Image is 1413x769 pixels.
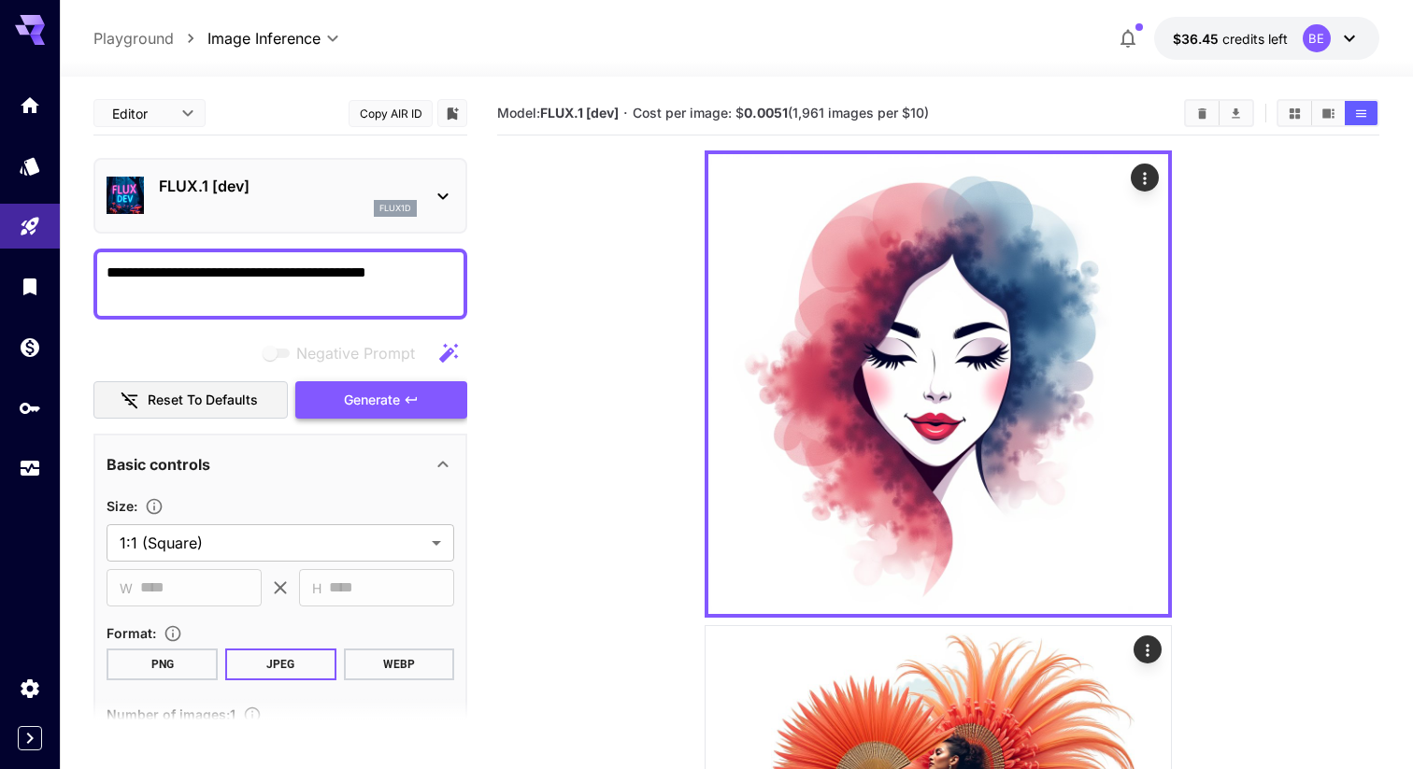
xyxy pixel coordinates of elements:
[19,676,41,700] div: Settings
[120,532,424,554] span: 1:1 (Square)
[296,342,415,364] span: Negative Prompt
[137,497,171,516] button: Adjust the dimensions of the generated image by specifying its width and height in pixels, or sel...
[156,624,190,643] button: Choose the file format for the output image.
[1173,31,1222,47] span: $36.45
[633,105,929,121] span: Cost per image: $ (1,961 images per $10)
[295,381,467,420] button: Generate
[93,381,288,420] button: Reset to defaults
[259,341,430,364] span: Negative prompts are not compatible with the selected model.
[107,442,454,487] div: Basic controls
[623,102,628,124] p: ·
[1134,635,1162,663] div: Actions
[1173,29,1288,49] div: $36.45257
[540,105,619,121] b: FLUX.1 [dev]
[120,577,133,599] span: W
[19,215,41,238] div: Playground
[107,625,156,641] span: Format :
[708,154,1168,614] img: 2Q==
[112,104,170,123] span: Editor
[1222,31,1288,47] span: credits left
[107,167,454,224] div: FLUX.1 [dev]flux1d
[1186,101,1219,125] button: Clear Images
[107,453,210,476] p: Basic controls
[225,648,336,680] button: JPEG
[379,202,411,215] p: flux1d
[1131,164,1159,192] div: Actions
[744,105,788,121] b: 0.0051
[444,102,461,124] button: Add to library
[93,27,207,50] nav: breadcrumb
[159,175,417,197] p: FLUX.1 [dev]
[1303,24,1331,52] div: BE
[19,275,41,298] div: Library
[1278,101,1311,125] button: Show images in grid view
[19,154,41,178] div: Models
[1277,99,1379,127] div: Show images in grid viewShow images in video viewShow images in list view
[207,27,321,50] span: Image Inference
[312,577,321,599] span: H
[497,105,619,121] span: Model:
[19,457,41,480] div: Usage
[1184,99,1254,127] div: Clear ImagesDownload All
[344,648,455,680] button: WEBP
[1220,101,1252,125] button: Download All
[19,93,41,117] div: Home
[1312,101,1345,125] button: Show images in video view
[344,389,400,412] span: Generate
[18,726,42,750] button: Expand sidebar
[19,335,41,359] div: Wallet
[107,498,137,514] span: Size :
[1345,101,1377,125] button: Show images in list view
[93,27,174,50] a: Playground
[19,396,41,420] div: API Keys
[349,100,433,127] button: Copy AIR ID
[107,648,218,680] button: PNG
[1154,17,1379,60] button: $36.45257BE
